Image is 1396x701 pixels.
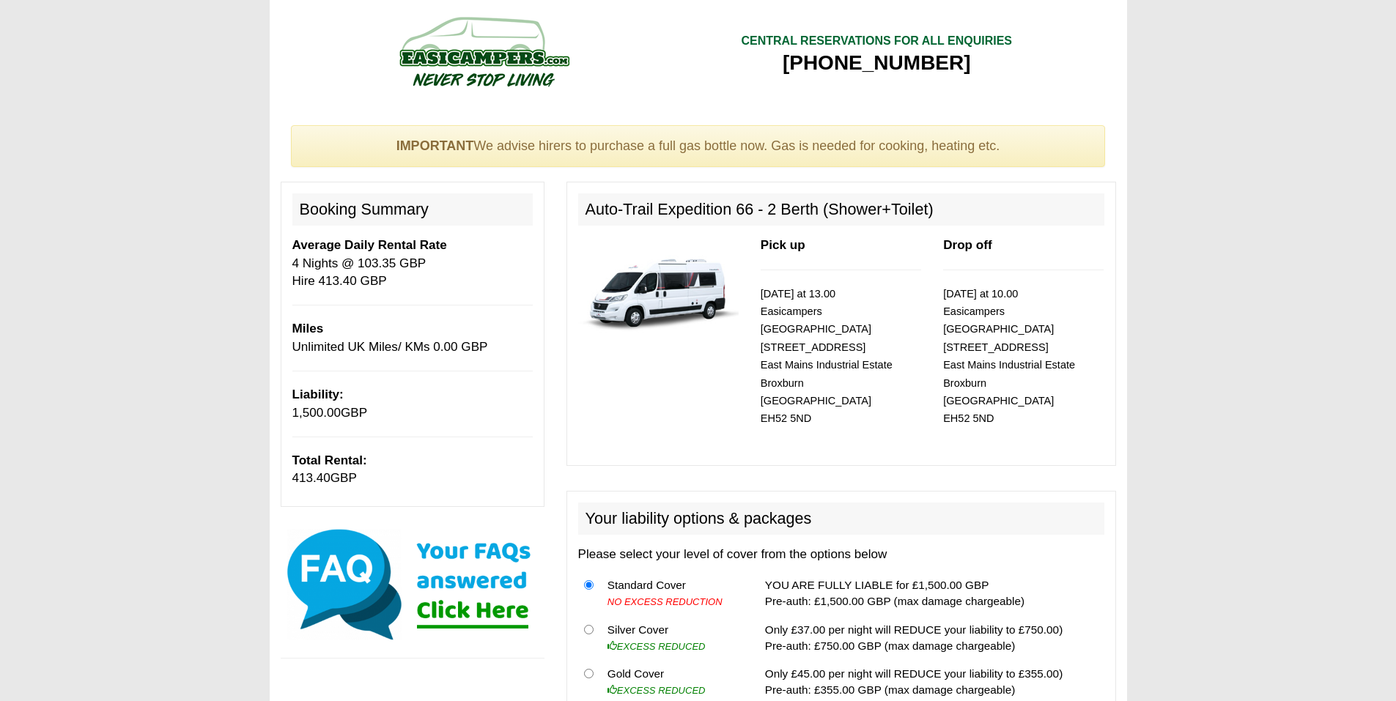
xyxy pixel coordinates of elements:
[761,288,893,425] small: [DATE] at 13.00 Easicampers [GEOGRAPHIC_DATA] [STREET_ADDRESS] East Mains Industrial Estate Broxb...
[607,685,706,696] i: EXCESS REDUCED
[578,546,1104,563] p: Please select your level of cover from the options below
[578,193,1104,226] h2: Auto-Trail Expedition 66 - 2 Berth (Shower+Toilet)
[943,238,991,252] b: Drop off
[292,238,447,252] b: Average Daily Rental Rate
[396,138,474,153] strong: IMPORTANT
[292,322,324,335] b: Miles
[292,193,533,226] h2: Booking Summary
[578,237,739,340] img: 339.jpg
[292,237,533,290] p: 4 Nights @ 103.35 GBP Hire 413.40 GBP
[292,471,330,485] span: 413.40
[292,320,533,356] p: Unlimited UK Miles/ KMs 0.00 GBP
[759,615,1104,660] td: Only £37.00 per night will REDUCE your liability to £750.00) Pre-auth: £750.00 GBP (max damage ch...
[943,288,1075,425] small: [DATE] at 10.00 Easicampers [GEOGRAPHIC_DATA] [STREET_ADDRESS] East Mains Industrial Estate Broxb...
[578,502,1104,535] h2: Your liability options & packages
[292,406,341,420] span: 1,500.00
[741,50,1012,76] div: [PHONE_NUMBER]
[292,386,533,422] p: GBP
[344,11,623,92] img: campers-checkout-logo.png
[602,571,742,616] td: Standard Cover
[281,526,544,643] img: Click here for our most common FAQs
[602,615,742,660] td: Silver Cover
[607,596,723,607] i: NO EXCESS REDUCTION
[761,238,805,252] b: Pick up
[292,387,344,401] b: Liability:
[292,453,367,467] b: Total Rental:
[607,641,706,652] i: EXCESS REDUCED
[292,452,533,488] p: GBP
[759,571,1104,616] td: YOU ARE FULLY LIABLE for £1,500.00 GBP Pre-auth: £1,500.00 GBP (max damage chargeable)
[741,33,1012,50] div: CENTRAL RESERVATIONS FOR ALL ENQUIRIES
[291,125,1106,168] div: We advise hirers to purchase a full gas bottle now. Gas is needed for cooking, heating etc.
